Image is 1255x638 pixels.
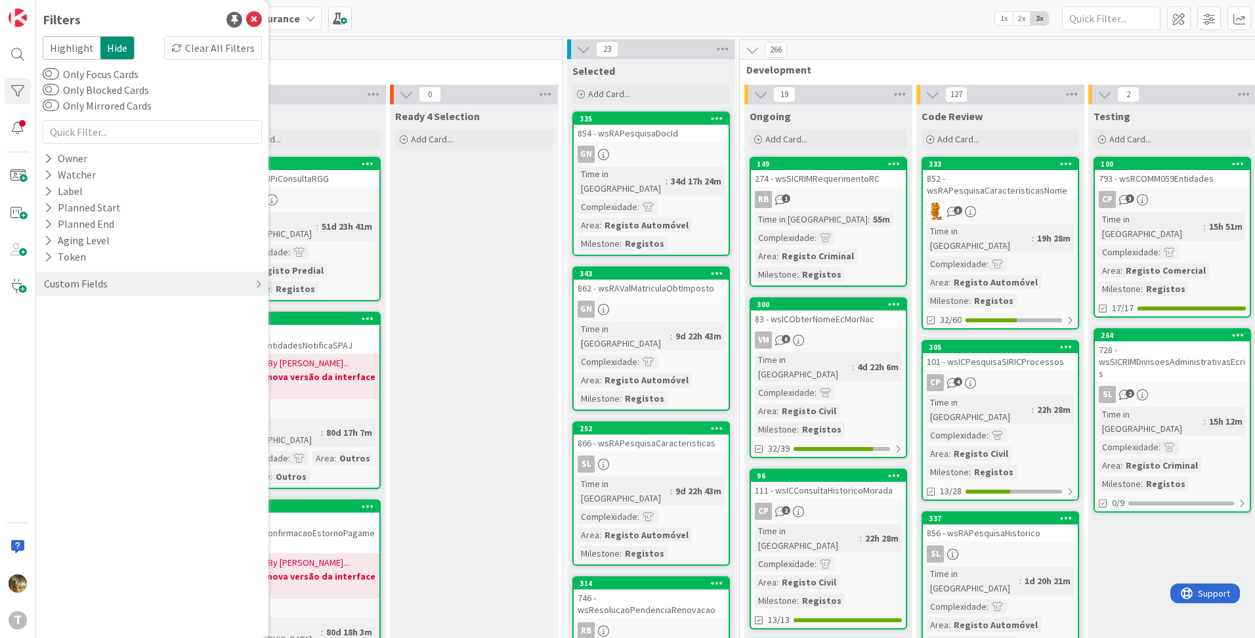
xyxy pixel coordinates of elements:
[1019,574,1021,588] span: :
[43,99,59,112] button: Only Mirrored Cards
[1095,191,1250,208] div: CP
[1099,263,1120,278] div: Area
[100,36,135,60] span: Hide
[755,212,868,226] div: Time in [GEOGRAPHIC_DATA]
[757,300,906,309] div: 300
[923,341,1078,353] div: 305
[574,578,729,589] div: 314
[1099,407,1204,436] div: Time in [GEOGRAPHIC_DATA]
[987,599,989,614] span: :
[854,360,902,374] div: 4d 22h 6m
[776,404,778,418] span: :
[755,267,797,282] div: Milestone
[755,191,772,208] div: RB
[1120,458,1122,473] span: :
[927,545,944,563] div: SL
[750,157,907,287] a: 149274 - wsSICRIMRequerimentoRCRBTime in [GEOGRAPHIC_DATA]:55mComplexidade:Area:Registo CriminalM...
[9,611,27,629] div: T
[323,425,375,440] div: 80d 17h 7m
[751,503,906,520] div: CP
[270,282,272,296] span: :
[1204,414,1206,429] span: :
[923,203,1078,220] div: RL
[599,218,601,232] span: :
[574,113,729,142] div: 335854 - wsRAPesquisaDocId
[578,322,670,351] div: Time in [GEOGRAPHIC_DATA]
[43,98,152,114] label: Only Mirrored Cards
[778,404,840,418] div: Registo Civil
[755,557,815,571] div: Complexidade
[1099,212,1204,241] div: Time in [GEOGRAPHIC_DATA]
[599,528,601,542] span: :
[637,509,639,524] span: :
[321,425,323,440] span: :
[755,503,772,520] div: CP
[224,501,379,513] div: 365
[987,428,989,442] span: :
[782,506,790,515] span: 2
[574,280,729,297] div: 862 - wsRAValMatriculaObtImposto
[755,249,776,263] div: Area
[765,133,807,145] span: Add Card...
[969,293,971,308] span: :
[672,484,725,498] div: 9d 22h 43m
[927,599,987,614] div: Complexidade
[574,146,729,163] div: GN
[601,373,692,387] div: Registo Automóvel
[751,310,906,328] div: 83 - wsICObterNomeEcMorNac
[923,513,1078,524] div: 337
[945,87,968,102] span: 127
[1094,110,1130,123] span: Testing
[776,575,778,589] span: :
[860,531,862,545] span: :
[242,556,349,570] span: [DATE] By [PERSON_NAME]...
[948,446,950,461] span: :
[778,575,840,589] div: Registo Civil
[971,465,1017,479] div: Registos
[572,266,730,411] a: 343862 - wsRAValMatriculaObtImpostoGNTime in [GEOGRAPHIC_DATA]:9d 22h 43mComplexidade:Area:Regist...
[411,133,453,145] span: Add Card...
[1122,263,1209,278] div: Registo Comercial
[923,158,1078,199] div: 333852 - wsRAPesquisaCaracteristicasNome
[637,200,639,214] span: :
[574,456,729,473] div: SL
[950,275,1041,289] div: Registo Automóvel
[1204,219,1206,234] span: :
[43,167,97,183] div: Watcher
[224,170,379,187] div: 144 - wsBUPiConsultaRGG
[578,546,620,561] div: Milestone
[927,257,987,271] div: Complexidade
[580,579,729,588] div: 314
[750,110,791,123] span: Ongoing
[578,146,595,163] div: GN
[43,183,84,200] div: Label
[223,312,381,489] a: 3691519 - prjSPAJ_EntidadesNotificaSPAJ[DATE] By [PERSON_NAME]...Aguarda nova versão da interface...
[751,158,906,187] div: 149274 - wsSICRIMRequerimentoRC
[1095,341,1250,382] div: 728 - wsSICRIMDivisoesAdministrativasEcris
[578,373,599,387] div: Area
[948,618,950,632] span: :
[929,159,1078,169] div: 333
[755,524,860,553] div: Time in [GEOGRAPHIC_DATA]
[870,212,893,226] div: 55m
[815,557,817,571] span: :
[224,313,379,354] div: 3691519 - prjSPAJ_EntidadesNotificaSPAJ
[578,477,670,505] div: Time in [GEOGRAPHIC_DATA]
[43,232,111,249] div: Aging Level
[288,245,290,259] span: :
[9,574,27,593] img: JC
[755,352,852,381] div: Time in [GEOGRAPHIC_DATA]
[1095,170,1250,187] div: 793 - wsRCOMM059Entidades
[929,514,1078,523] div: 337
[1122,458,1201,473] div: Registo Criminal
[987,257,989,271] span: :
[755,404,776,418] div: Area
[797,422,799,436] span: :
[223,157,381,301] a: 233144 - wsBUPiConsultaRGGDFTime in [GEOGRAPHIC_DATA]:51d 23h 41mComplexidade:Area:Registo Predia...
[48,63,546,76] span: Upstream
[668,174,725,188] div: 34d 17h 24m
[599,373,601,387] span: :
[1109,133,1151,145] span: Add Card...
[620,391,622,406] span: :
[755,385,815,400] div: Complexidade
